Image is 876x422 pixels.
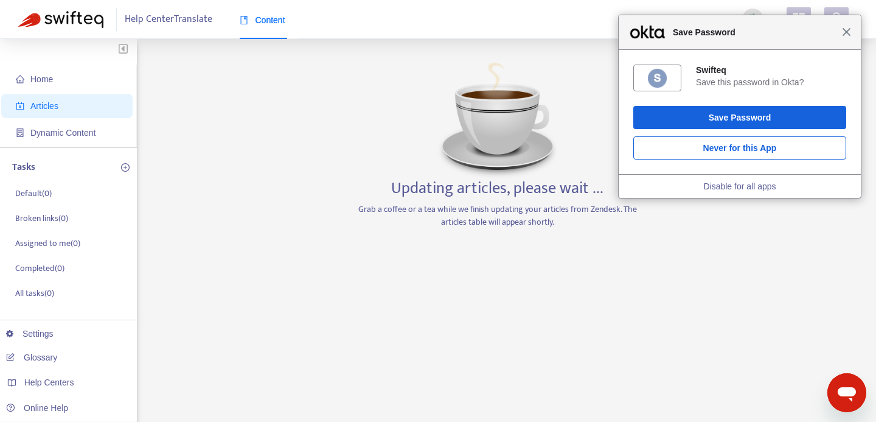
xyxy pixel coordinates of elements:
[16,102,24,110] span: account-book
[355,203,641,228] p: Grab a coffee or a tea while we finish updating your articles from Zendesk. The articles table wi...
[745,12,760,27] img: sync_loading.0b5143dde30e3a21642e.gif
[391,179,603,199] h3: Updating articles, please wait ...
[647,68,668,89] img: 8IheR7AAAABklEQVQDAG9jd8KKorXvAAAAAElFTkSuQmCC
[827,373,866,412] iframe: Button to launch messaging window
[633,106,846,129] button: Save Password
[240,15,285,25] span: Content
[437,57,558,179] img: Coffee image
[16,128,24,137] span: container
[15,237,80,250] p: Assigned to me ( 0 )
[15,187,52,200] p: Default ( 0 )
[15,262,64,275] p: Completed ( 0 )
[6,353,57,362] a: Glossary
[842,27,851,37] span: Close
[6,403,68,413] a: Online Help
[125,8,212,31] span: Help Center Translate
[30,101,58,111] span: Articles
[18,11,103,28] img: Swifteq
[30,74,53,84] span: Home
[696,65,846,76] div: Swifteq
[829,12,844,26] span: user
[30,128,96,138] span: Dynamic Content
[633,136,846,160] button: Never for this App
[24,378,74,387] span: Help Centers
[6,329,54,339] a: Settings
[121,163,130,172] span: plus-circle
[15,212,68,225] p: Broken links ( 0 )
[791,12,806,26] span: appstore
[12,160,35,175] p: Tasks
[240,16,248,24] span: book
[16,75,24,83] span: home
[696,77,846,88] div: Save this password in Okta?
[667,25,842,40] span: Save Password
[703,181,776,191] a: Disable for all apps
[15,287,54,300] p: All tasks ( 0 )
